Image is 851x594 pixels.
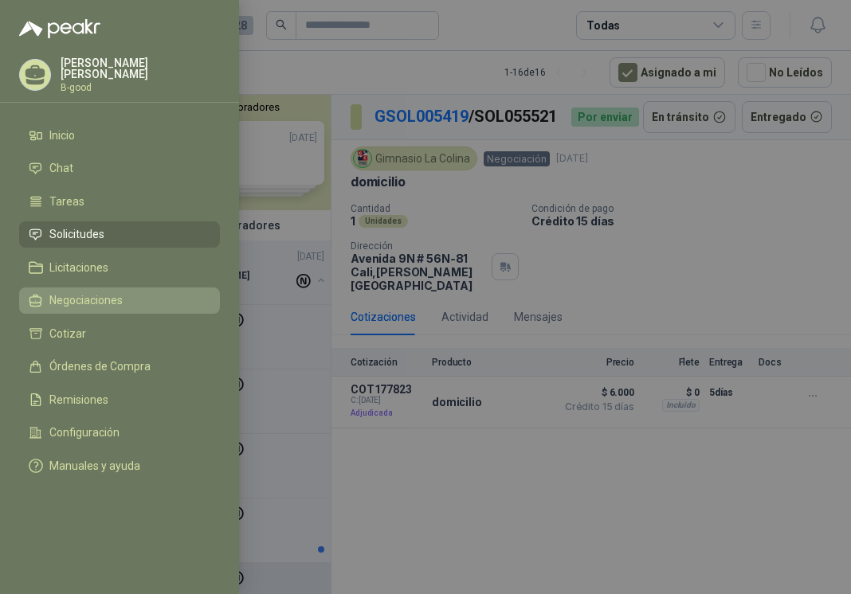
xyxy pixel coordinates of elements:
a: Tareas [19,188,220,215]
p: B-good [61,83,220,92]
p: [PERSON_NAME] [PERSON_NAME] [61,57,220,80]
span: Solicitudes [49,228,104,240]
span: Negociaciones [49,294,123,307]
a: Inicio [19,122,220,149]
a: Negociaciones [19,287,220,315]
img: Logo peakr [19,19,100,38]
a: Solicitudes [19,221,220,248]
a: Configuración [19,420,220,447]
a: Cotizar [19,320,220,347]
a: Licitaciones [19,254,220,281]
span: Chat [49,162,73,174]
span: Configuración [49,426,120,439]
a: Órdenes de Compra [19,354,220,381]
span: Inicio [49,129,75,142]
span: Remisiones [49,393,108,406]
span: Manuales y ayuda [49,459,140,472]
span: Cotizar [49,327,86,340]
span: Tareas [49,195,84,208]
a: Manuales y ayuda [19,452,220,479]
span: Órdenes de Compra [49,360,151,373]
a: Chat [19,155,220,182]
span: Licitaciones [49,261,108,274]
a: Remisiones [19,386,220,413]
